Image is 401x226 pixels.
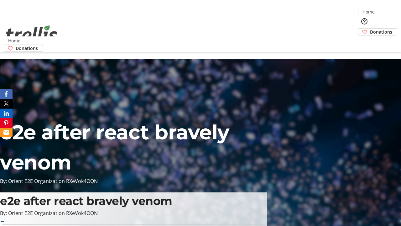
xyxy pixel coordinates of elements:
[370,29,392,35] span: Donations
[4,45,43,52] a: Donations
[4,18,60,50] img: Orient E2E Organization RXeVok4OQN's Logo
[4,37,24,44] a: Home
[358,28,397,35] a: Donations
[358,35,371,48] button: Cart
[8,37,20,44] span: Home
[358,8,378,15] a: Home
[16,45,38,51] span: Donations
[358,15,371,28] button: Help
[362,8,375,15] span: Home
